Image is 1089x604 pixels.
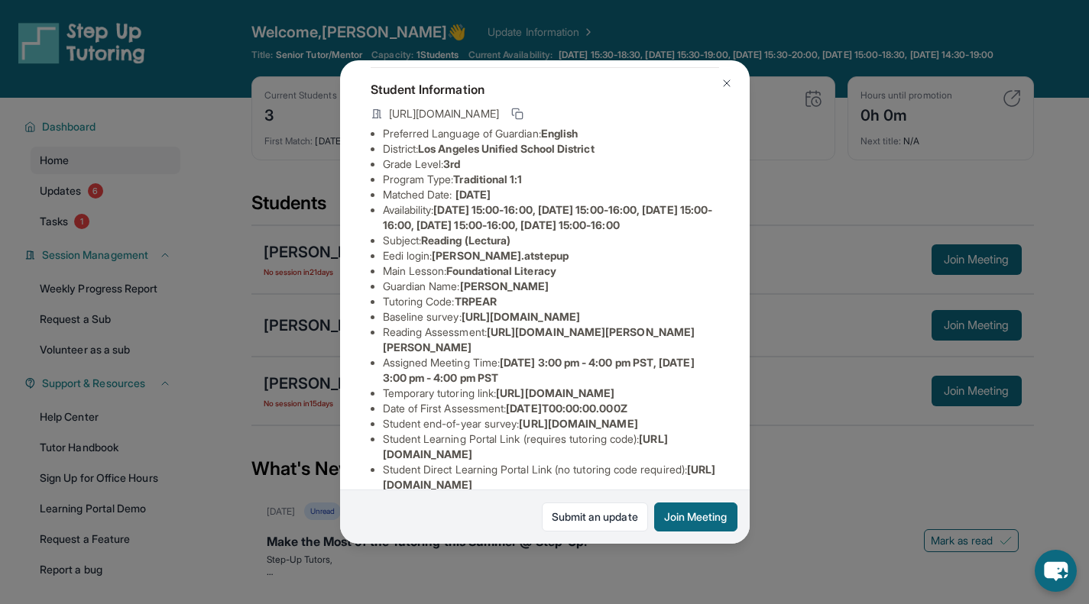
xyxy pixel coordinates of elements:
[542,502,648,531] a: Submit an update
[383,401,719,416] li: Date of First Assessment :
[383,355,719,386] li: Assigned Meeting Time :
[508,105,527,123] button: Copy link
[1035,550,1077,592] button: chat-button
[541,127,579,140] span: English
[371,80,719,99] h4: Student Information
[383,462,719,493] li: Student Direct Learning Portal Link (no tutoring code required) :
[383,187,719,202] li: Matched Date:
[383,202,719,233] li: Availability:
[383,233,719,248] li: Subject :
[443,157,460,170] span: 3rd
[460,279,549,292] span: [PERSON_NAME]
[383,203,713,231] span: [DATE] 15:00-16:00, [DATE] 15:00-16:00, [DATE] 15:00-16:00, [DATE] 15:00-16:00, [DATE] 15:00-16:00
[432,249,569,262] span: [PERSON_NAME].atstepup
[383,294,719,309] li: Tutoring Code :
[496,386,614,399] span: [URL][DOMAIN_NAME]
[519,417,637,430] span: [URL][DOMAIN_NAME]
[455,188,491,201] span: [DATE]
[383,248,719,263] li: Eedi login :
[383,172,719,187] li: Program Type:
[383,157,719,172] li: Grade Level:
[506,402,627,415] span: [DATE]T00:00:00.000Z
[455,295,497,308] span: TRPEAR
[383,416,719,431] li: Student end-of-year survey :
[383,263,719,279] li: Main Lesson :
[389,106,499,121] span: [URL][DOMAIN_NAME]
[383,356,695,384] span: [DATE] 3:00 pm - 4:00 pm PST, [DATE] 3:00 pm - 4:00 pm PST
[383,325,719,355] li: Reading Assessment :
[383,141,719,157] li: District:
[383,386,719,401] li: Temporary tutoring link :
[446,264,556,277] span: Foundational Literacy
[418,142,594,155] span: Los Angeles Unified School District
[383,325,695,354] span: [URL][DOMAIN_NAME][PERSON_NAME][PERSON_NAME]
[383,126,719,141] li: Preferred Language of Guardian:
[383,431,719,462] li: Student Learning Portal Link (requires tutoring code) :
[383,279,719,294] li: Guardian Name :
[453,173,522,186] span: Traditional 1:1
[383,309,719,325] li: Baseline survey :
[721,77,733,89] img: Close Icon
[462,310,580,323] span: [URL][DOMAIN_NAME]
[421,234,510,247] span: Reading (Lectura)
[654,502,737,531] button: Join Meeting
